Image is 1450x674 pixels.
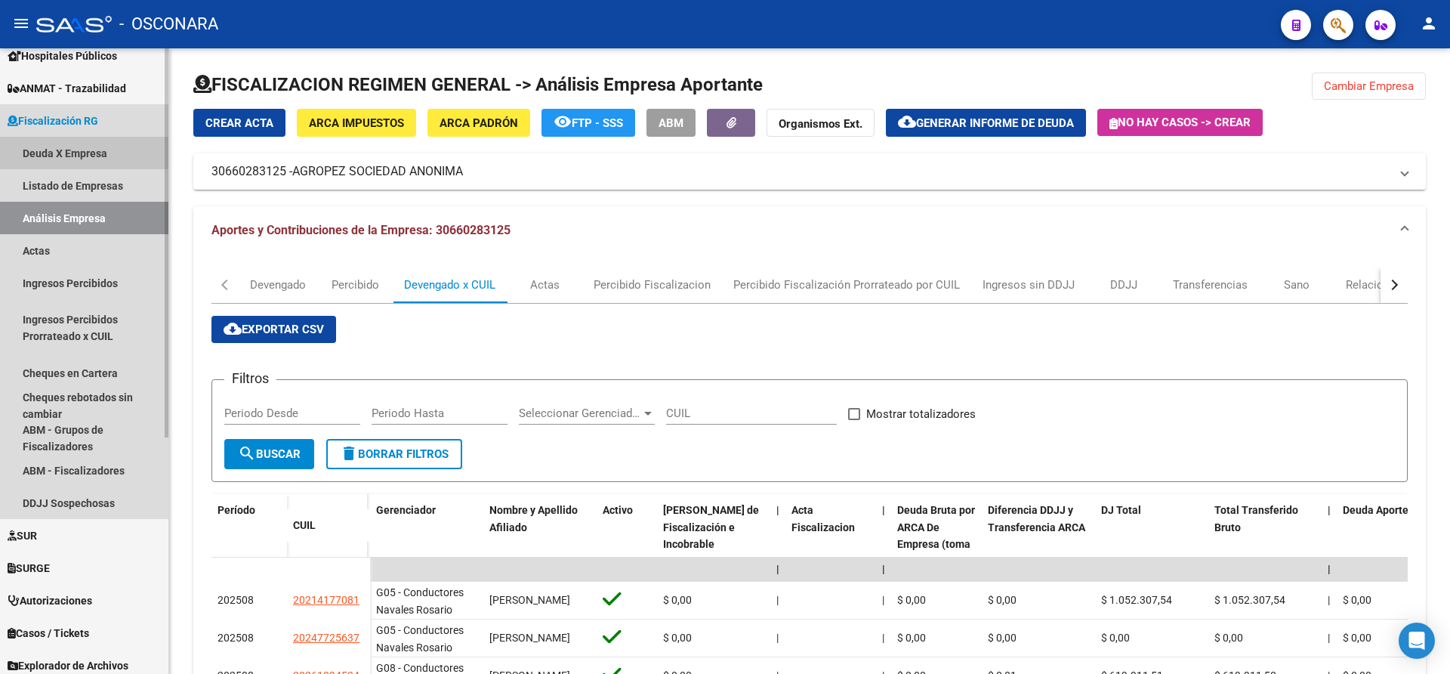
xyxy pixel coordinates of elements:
span: | [882,504,885,516]
button: Exportar CSV [211,316,336,343]
span: | [1328,594,1330,606]
span: CUIL [293,519,316,531]
div: Ingresos sin DDJJ [983,277,1075,293]
span: Acta Fiscalizacion [791,504,855,533]
mat-icon: person [1420,14,1438,32]
span: Exportar CSV [224,323,324,336]
span: Nombre y Apellido Afiliado [489,504,578,533]
span: FTP - SSS [572,116,623,130]
span: SURGE [8,560,50,577]
span: Deuda Aporte [1343,504,1408,516]
span: Deuda Bruta por ARCA De Empresa (toma en cuenta todos los afiliados) [897,504,975,585]
datatable-header-cell: Total Transferido Bruto [1208,494,1322,595]
mat-icon: delete [340,444,358,462]
datatable-header-cell: Nombre y Apellido Afiliado [483,494,597,595]
button: ABM [646,109,696,137]
h1: FISCALIZACION REGIMEN GENERAL -> Análisis Empresa Aportante [193,73,763,97]
span: G05 - Conductores Navales Rosario [376,586,464,616]
button: Cambiar Empresa [1312,73,1426,100]
span: $ 0,00 [1214,632,1243,644]
span: | [776,504,779,516]
button: Crear Acta [193,109,285,137]
span: Activo [603,504,633,516]
span: $ 1.052.307,54 [1101,594,1172,606]
span: | [1328,632,1330,644]
button: Organismos Ext. [767,109,875,137]
span: | [882,594,884,606]
span: 202508 [217,594,254,606]
datatable-header-cell: Diferencia DDJJ y Transferencia ARCA [982,494,1095,595]
datatable-header-cell: Deuda Aporte [1337,494,1450,595]
span: $ 0,00 [663,594,692,606]
span: Total Transferido Bruto [1214,504,1298,533]
span: 20214177081 [293,594,359,606]
button: Generar informe de deuda [886,109,1086,137]
span: G05 - Conductores Navales Rosario [376,624,464,654]
span: $ 0,00 [988,594,1017,606]
div: Open Intercom Messenger [1399,623,1435,659]
span: | [882,563,885,575]
span: Borrar Filtros [340,447,449,461]
span: ABM [659,116,683,130]
span: $ 0,00 [988,632,1017,644]
button: ARCA Impuestos [297,109,416,137]
span: DJ Total [1101,504,1141,516]
span: Mostrar totalizadores [866,405,976,423]
span: Hospitales Públicos [8,48,117,64]
span: [PERSON_NAME] de Fiscalización e Incobrable [663,504,759,551]
div: Transferencias [1173,277,1248,293]
div: DDJJ [1110,277,1137,293]
mat-icon: cloud_download [224,320,242,338]
div: Devengado [250,277,306,293]
span: $ 0,00 [1343,632,1371,644]
span: $ 0,00 [897,594,926,606]
button: No hay casos -> Crear [1097,109,1263,136]
span: 202508 [217,632,254,644]
span: ARCA Padrón [440,116,518,130]
span: Diferencia DDJJ y Transferencia ARCA [988,504,1085,533]
datatable-header-cell: Deuda Bruta por ARCA De Empresa (toma en cuenta todos los afiliados) [891,494,982,595]
div: Percibido Fiscalización Prorrateado por CUIL [733,277,960,293]
span: $ 0,00 [1101,632,1130,644]
mat-icon: search [238,444,256,462]
button: FTP - SSS [541,109,635,137]
strong: Organismos Ext. [779,117,862,131]
div: Percibido Fiscalizacion [594,277,711,293]
div: Sano [1284,277,1310,293]
span: | [776,594,779,606]
mat-expansion-panel-header: 30660283125 -AGROPEZ SOCIEDAD ANONIMA [193,153,1426,190]
mat-icon: menu [12,14,30,32]
span: [PERSON_NAME] [489,632,570,644]
span: Gerenciador [376,504,436,516]
datatable-header-cell: | [876,494,891,595]
span: Período [217,504,255,516]
h3: Filtros [224,368,276,389]
span: Casos / Tickets [8,625,89,642]
datatable-header-cell: | [770,494,785,595]
span: | [1328,504,1331,516]
span: AGROPEZ SOCIEDAD ANONIMA [292,163,463,180]
span: SUR [8,527,37,544]
datatable-header-cell: Deuda Bruta Neto de Fiscalización e Incobrable [657,494,770,595]
span: | [776,563,779,575]
div: Actas [530,277,560,293]
mat-icon: cloud_download [898,113,916,131]
span: Crear Acta [205,116,273,130]
span: Fiscalización RG [8,113,98,129]
span: ARCA Impuestos [309,116,404,130]
button: Borrar Filtros [326,439,462,469]
datatable-header-cell: CUIL [287,509,370,542]
mat-panel-title: 30660283125 - [211,163,1390,180]
span: $ 1.052.307,54 [1214,594,1285,606]
datatable-header-cell: Período [211,494,287,558]
datatable-header-cell: Acta Fiscalizacion [785,494,876,595]
div: Devengado x CUIL [404,277,495,293]
span: Cambiar Empresa [1324,79,1414,93]
mat-expansion-panel-header: Aportes y Contribuciones de la Empresa: 30660283125 [193,206,1426,255]
mat-icon: remove_red_eye [554,113,572,131]
span: Explorador de Archivos [8,657,128,674]
span: | [776,632,779,644]
span: ANMAT - Trazabilidad [8,80,126,97]
span: Generar informe de deuda [916,116,1074,130]
button: ARCA Padrón [427,109,530,137]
